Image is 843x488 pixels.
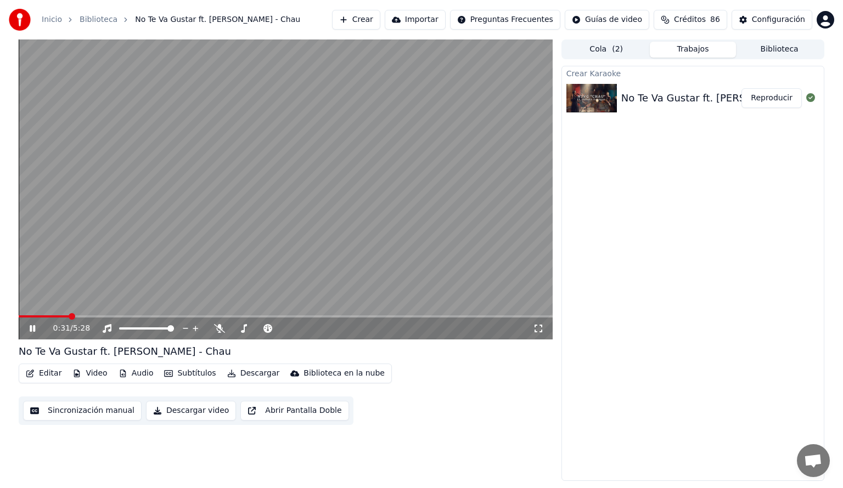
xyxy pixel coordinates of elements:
[304,368,385,379] div: Biblioteca en la nube
[240,401,349,421] button: Abrir Pantalla Doble
[732,10,812,30] button: Configuración
[736,42,823,58] button: Biblioteca
[450,10,560,30] button: Preguntas Frecuentes
[160,366,220,381] button: Subtítulos
[135,14,300,25] span: No Te Va Gustar ft. [PERSON_NAME] - Chau
[797,444,830,477] a: Chat abierto
[146,401,236,421] button: Descargar video
[563,42,650,58] button: Cola
[21,366,66,381] button: Editar
[565,10,649,30] button: Guías de video
[68,366,111,381] button: Video
[752,14,805,25] div: Configuración
[385,10,446,30] button: Importar
[42,14,62,25] a: Inicio
[73,323,90,334] span: 5:28
[741,88,802,108] button: Reproducir
[710,14,720,25] span: 86
[80,14,117,25] a: Biblioteca
[53,323,80,334] div: /
[674,14,706,25] span: Créditos
[654,10,727,30] button: Créditos86
[114,366,158,381] button: Audio
[53,323,70,334] span: 0:31
[562,66,824,80] div: Crear Karaoke
[19,344,231,359] div: No Te Va Gustar ft. [PERSON_NAME] - Chau
[9,9,31,31] img: youka
[621,90,834,106] div: No Te Va Gustar ft. [PERSON_NAME] - Chau
[612,44,623,55] span: ( 2 )
[332,10,380,30] button: Crear
[650,42,737,58] button: Trabajos
[23,401,142,421] button: Sincronización manual
[223,366,284,381] button: Descargar
[42,14,300,25] nav: breadcrumb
